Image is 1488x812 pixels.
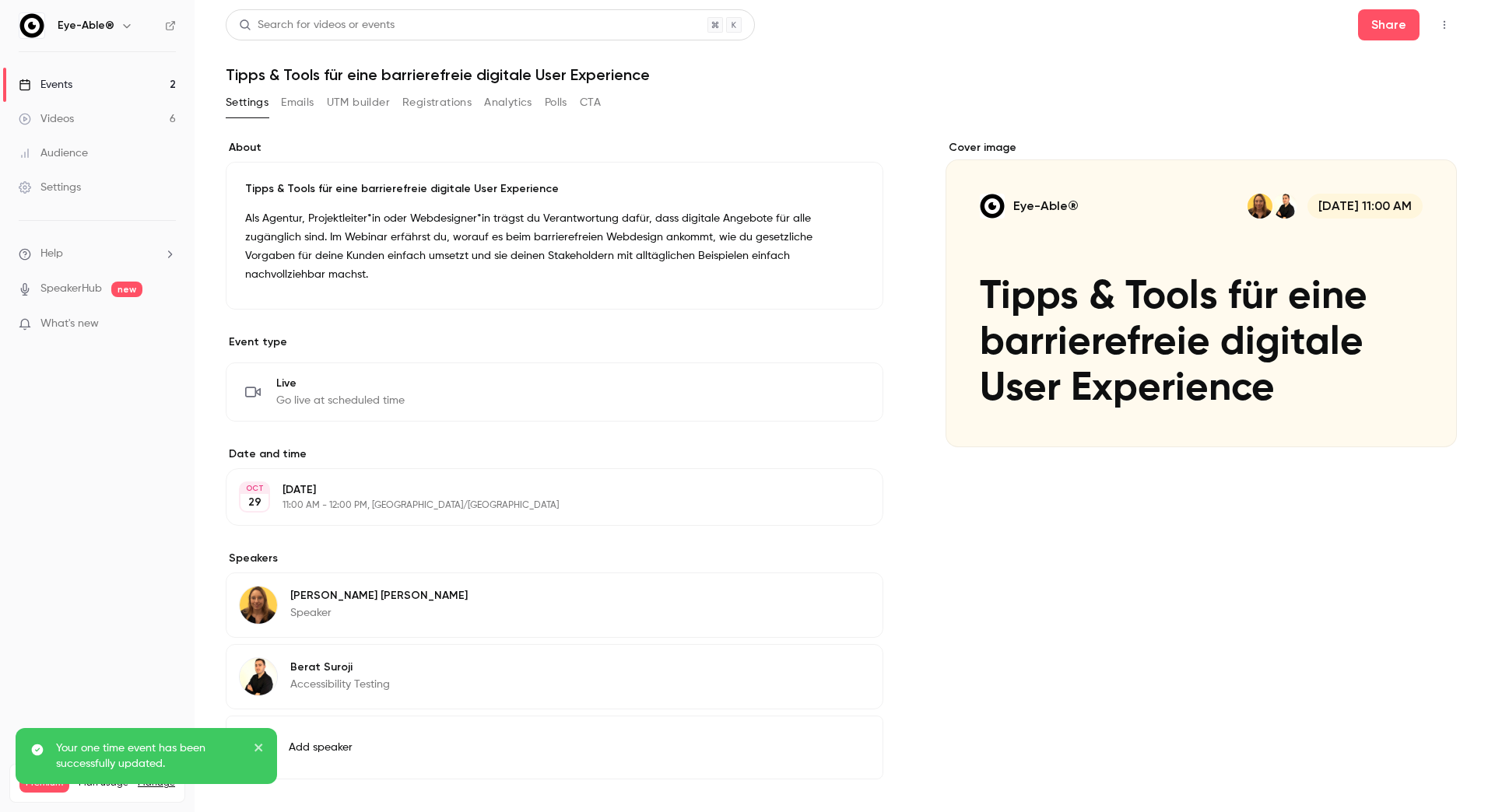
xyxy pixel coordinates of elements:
[484,90,532,115] button: Analytics
[290,660,390,675] p: Berat Suroji
[226,446,883,462] label: Date and time
[19,13,44,38] img: Eye-Able®
[56,740,243,772] p: Your one time event has been successfully updated.
[276,393,405,408] span: Go live at scheduled time
[276,376,405,391] span: Live
[248,495,261,510] p: 29
[240,586,277,624] img: Veronika Winkler
[240,483,268,494] div: OCT
[111,282,142,297] span: new
[281,90,314,115] button: Emails
[19,111,74,127] div: Videos
[240,658,277,695] img: Berat Suroji
[40,246,63,262] span: Help
[58,18,114,33] h6: Eye-Able®
[226,572,883,638] div: Veronika Winkler[PERSON_NAME] [PERSON_NAME]Speaker
[580,90,601,115] button: CTA
[402,90,472,115] button: Registrations
[290,605,468,621] p: Speaker
[40,316,99,332] span: What's new
[226,716,883,779] button: Add speaker
[283,499,801,512] p: 11:00 AM - 12:00 PM, [GEOGRAPHIC_DATA]/[GEOGRAPHIC_DATA]
[239,17,395,33] div: Search for videos or events
[226,140,883,156] label: About
[290,677,390,692] p: Accessibility Testing
[40,281,102,297] a: SpeakerHub
[946,140,1457,447] section: Cover image
[327,90,390,115] button: UTM builder
[226,90,268,115] button: Settings
[254,740,265,759] button: close
[226,65,1457,84] h1: Tipps & Tools für eine barrierefreie digitale User Experience
[19,246,176,262] li: help-dropdown-opener
[289,740,353,755] span: Add speaker
[283,482,801,498] p: [DATE]
[1358,9,1420,40] button: Share
[946,140,1457,156] label: Cover image
[545,90,567,115] button: Polls
[245,181,864,197] p: Tipps & Tools für eine barrierefreie digitale User Experience
[19,180,81,195] div: Settings
[290,588,468,604] p: [PERSON_NAME] [PERSON_NAME]
[226,551,883,566] label: Speakers
[226,334,883,350] p: Event type
[226,644,883,709] div: Berat SurojiBerat SurojiAccessibility Testing
[19,145,88,161] div: Audience
[245,209,864,284] p: Als Agentur, Projektleiter*in oder Webdesigner*in trägst du Verantwortung dafür, dass digitale An...
[19,77,72,93] div: Events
